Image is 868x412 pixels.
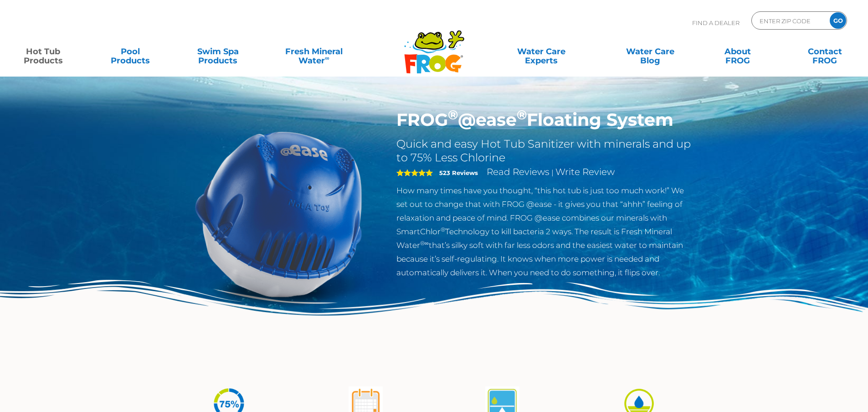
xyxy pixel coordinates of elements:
a: Water CareExperts [486,42,596,61]
input: GO [830,12,846,29]
a: PoolProducts [97,42,164,61]
strong: 523 Reviews [439,169,478,176]
sup: ∞ [325,54,329,62]
h2: Quick and easy Hot Tub Sanitizer with minerals and up to 75% Less Chlorine [396,137,694,165]
a: Read Reviews [487,166,550,177]
p: How many times have you thought, “this hot tub is just too much work!” We set out to change that ... [396,184,694,279]
sup: ®∞ [420,240,429,247]
a: Swim SpaProducts [184,42,252,61]
img: hot-tub-product-atease-system.png [175,109,383,318]
a: AboutFROG [704,42,771,61]
a: Hot TubProducts [9,42,77,61]
sup: ® [448,107,458,123]
p: Find A Dealer [692,11,740,34]
a: Water CareBlog [616,42,684,61]
sup: ® [441,226,445,233]
h1: FROG @ease Floating System [396,109,694,130]
img: Frog Products Logo [399,18,469,74]
span: 5 [396,169,433,176]
a: ContactFROG [791,42,859,61]
span: | [551,168,554,177]
sup: ® [517,107,527,123]
a: Fresh MineralWater∞ [271,42,356,61]
a: Write Review [555,166,615,177]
